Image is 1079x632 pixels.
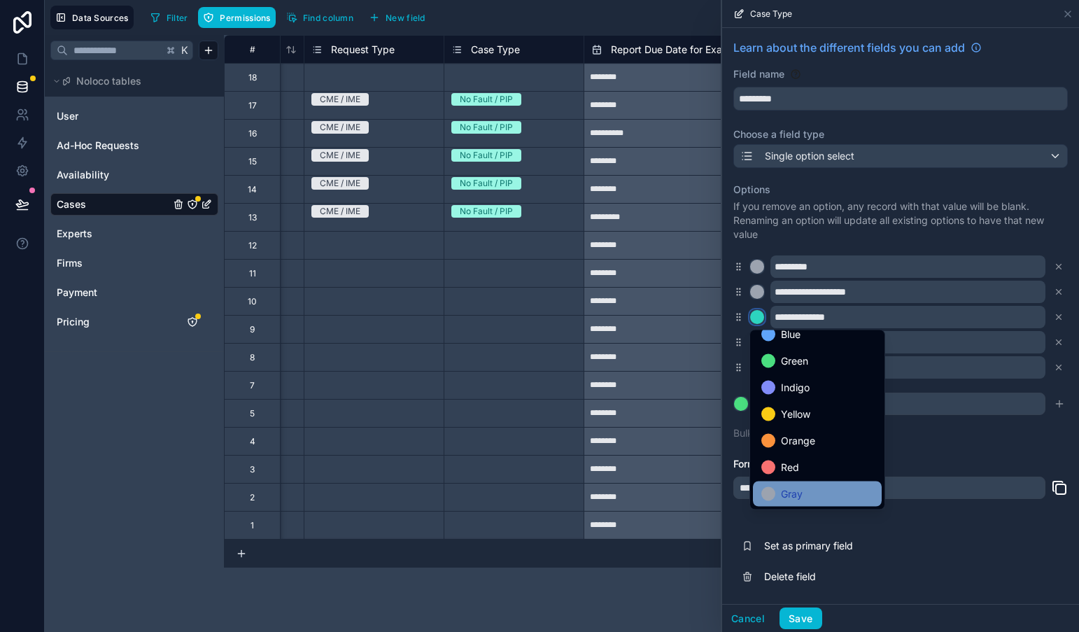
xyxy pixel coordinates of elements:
[180,45,190,55] span: K
[57,197,86,211] span: Cases
[57,139,170,153] a: Ad-Hoc Requests
[460,149,513,162] div: No Fault / PIP
[57,109,170,123] a: User
[50,281,218,304] div: Payment
[386,13,425,23] span: New field
[248,128,257,139] div: 16
[57,315,90,329] span: Pricing
[331,43,395,57] span: Request Type
[235,44,269,55] div: #
[167,13,188,23] span: Filter
[248,100,257,111] div: 17
[250,464,255,475] div: 3
[248,72,257,83] div: 18
[303,13,353,23] span: Find column
[57,315,170,329] a: Pricing
[250,492,255,503] div: 2
[471,43,520,57] span: Case Type
[460,121,513,134] div: No Fault / PIP
[198,7,275,28] button: Permissions
[57,256,83,270] span: Firms
[57,109,78,123] span: User
[50,6,134,29] button: Data Sources
[250,408,255,419] div: 5
[248,184,257,195] div: 14
[57,168,170,182] a: Availability
[50,193,218,216] div: Cases
[781,353,808,370] span: Green
[250,380,255,391] div: 7
[198,7,281,28] a: Permissions
[50,71,210,91] button: Noloco tables
[248,212,257,223] div: 13
[57,227,92,241] span: Experts
[781,486,803,503] span: Gray
[781,433,815,449] span: Orange
[251,520,254,531] div: 1
[249,268,256,279] div: 11
[320,149,360,162] div: CME / IME
[364,7,430,28] button: New field
[76,74,141,88] span: Noloco tables
[50,164,218,186] div: Availability
[50,134,218,157] div: Ad-Hoc Requests
[781,379,810,396] span: Indigo
[250,324,255,335] div: 9
[281,7,358,28] button: Find column
[72,13,129,23] span: Data Sources
[248,240,257,251] div: 12
[57,256,170,270] a: Firms
[248,296,257,307] div: 10
[460,93,513,106] div: No Fault / PIP
[250,436,255,447] div: 4
[50,223,218,245] div: Experts
[50,252,218,274] div: Firms
[57,139,139,153] span: Ad-Hoc Requests
[57,227,170,241] a: Experts
[248,156,257,167] div: 15
[781,406,810,423] span: Yellow
[320,121,360,134] div: CME / IME
[50,311,218,333] div: Pricing
[781,459,799,476] span: Red
[57,168,109,182] span: Availability
[50,105,218,127] div: User
[320,205,360,218] div: CME / IME
[57,197,170,211] a: Cases
[57,286,170,300] a: Payment
[320,177,360,190] div: CME / IME
[781,326,801,343] span: Blue
[220,13,270,23] span: Permissions
[57,286,97,300] span: Payment
[250,352,255,363] div: 8
[145,7,193,28] button: Filter
[320,93,360,106] div: CME / IME
[460,177,513,190] div: No Fault / PIP
[460,205,513,218] div: No Fault / PIP
[611,43,735,57] span: Report Due Date for Exams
